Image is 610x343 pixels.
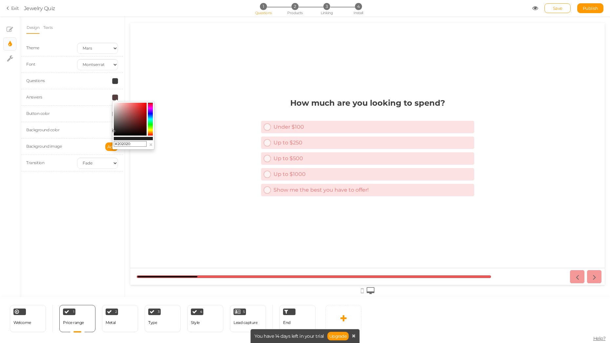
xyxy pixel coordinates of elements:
[26,144,62,149] label: Background image
[26,62,35,67] span: Font
[583,6,598,11] span: Publish
[143,148,341,154] div: Up to $1000
[143,101,341,107] div: Under $100
[115,310,117,313] span: 2
[149,141,153,148] button: ×
[593,335,606,341] span: Help?
[343,3,374,10] li: 4 Install
[280,3,310,10] li: 2 Products
[7,5,19,11] a: Exit
[13,320,31,325] span: Welcome
[73,310,74,313] span: 1
[10,305,46,332] div: Welcome
[26,21,40,34] a: Design
[43,21,53,34] a: Texts
[143,164,341,170] div: Show me the best you have to offer!
[107,144,116,149] span: Add
[354,11,363,15] span: Install
[312,3,342,10] li: 3 Linking
[230,305,266,332] div: 5 Lead capture
[287,11,303,15] span: Products
[105,142,118,151] button: Add
[106,320,116,325] div: Metal
[160,75,315,85] strong: How much are you looking to spend?
[187,305,223,332] div: 4 Style
[26,45,39,50] span: Theme
[255,11,272,15] span: Questions
[355,3,362,10] span: 4
[200,310,202,313] span: 4
[26,160,44,165] span: Transition
[59,305,95,332] div: 1 Price range
[292,3,298,10] span: 2
[26,78,45,83] label: Questions
[544,3,571,13] div: Save
[234,320,257,325] div: Lead capture
[279,305,315,332] div: End
[191,320,200,325] div: Style
[248,3,278,10] li: 1 Questions
[283,320,291,325] span: End
[26,111,50,116] label: Button color
[63,320,84,325] div: Price range
[26,127,59,132] label: Background color
[143,117,341,123] div: Up to $250
[321,11,333,15] span: Linking
[102,305,138,332] div: 2 Metal
[148,320,157,325] div: Type
[243,310,245,313] span: 5
[553,6,562,11] span: Save
[145,305,181,332] div: 3 Type
[24,4,55,12] div: Jewelry Quiz
[323,3,330,10] span: 3
[254,334,324,338] span: You have 14 days left in your trial
[143,132,341,139] div: Up to $500
[26,95,42,99] label: Answers
[158,310,160,313] span: 3
[260,3,267,10] span: 1
[327,332,349,340] a: Upgrade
